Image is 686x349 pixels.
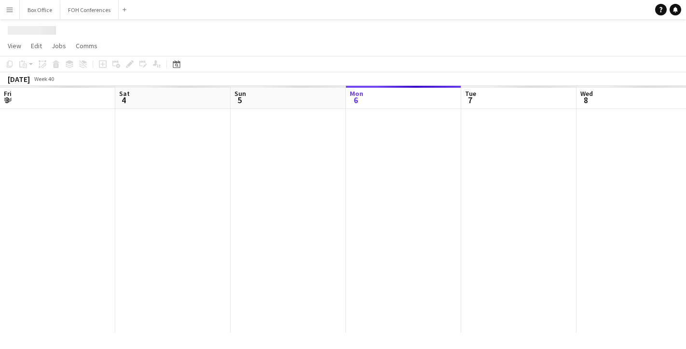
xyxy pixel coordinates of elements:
button: Box Office [20,0,60,19]
div: [DATE] [8,74,30,84]
span: 4 [118,94,130,106]
span: Edit [31,41,42,50]
span: 8 [579,94,593,106]
span: 5 [233,94,246,106]
span: Tue [465,89,476,98]
span: Sat [119,89,130,98]
span: Week 40 [32,75,56,82]
span: 7 [464,94,476,106]
a: Jobs [48,40,70,52]
span: 6 [348,94,363,106]
span: Comms [76,41,97,50]
span: Fri [4,89,12,98]
a: View [4,40,25,52]
button: FOH Conferences [60,0,119,19]
span: 3 [2,94,12,106]
span: Sun [234,89,246,98]
span: Wed [580,89,593,98]
a: Edit [27,40,46,52]
a: Comms [72,40,101,52]
span: Mon [350,89,363,98]
span: View [8,41,21,50]
span: Jobs [52,41,66,50]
